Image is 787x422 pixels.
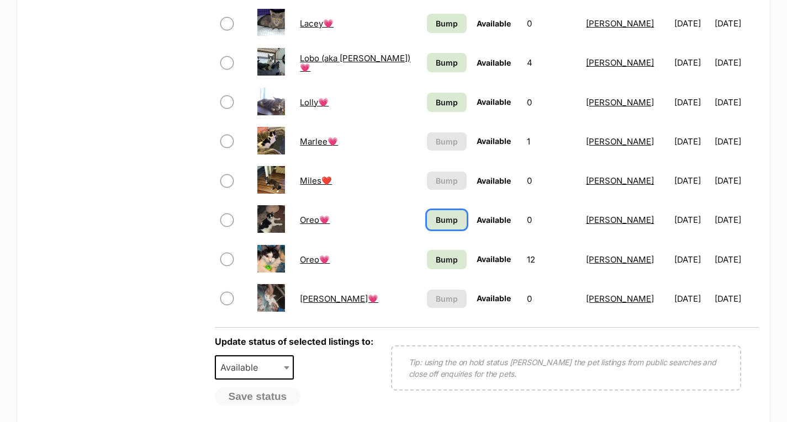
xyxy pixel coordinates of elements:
[477,215,511,225] span: Available
[586,18,654,29] a: [PERSON_NAME]
[477,254,511,264] span: Available
[715,280,758,318] td: [DATE]
[586,215,654,225] a: [PERSON_NAME]
[670,241,713,279] td: [DATE]
[215,388,301,405] button: Save status
[216,360,269,375] span: Available
[586,175,654,186] a: [PERSON_NAME]
[522,44,581,82] td: 4
[522,162,581,200] td: 0
[427,132,467,151] button: Bump
[522,280,581,318] td: 0
[670,280,713,318] td: [DATE]
[427,210,467,229] a: Bump
[522,4,581,42] td: 0
[436,136,458,147] span: Bump
[300,215,330,225] a: Oreo💗
[427,250,467,269] a: Bump
[436,18,458,29] span: Bump
[670,162,713,200] td: [DATE]
[522,201,581,239] td: 0
[427,53,467,72] a: Bump
[436,97,458,108] span: Bump
[300,18,334,29] a: Lacey💗
[670,4,713,42] td: [DATE]
[436,293,458,305] span: Bump
[409,356,723,380] p: Tip: using the on hold status [PERSON_NAME] the pet listings from public searches and close off e...
[436,175,458,186] span: Bump
[477,58,511,67] span: Available
[522,122,581,161] td: 1
[257,88,285,115] img: Lolly💗
[670,122,713,161] td: [DATE]
[215,336,373,347] label: Update status of selected listings to:
[670,201,713,239] td: [DATE]
[427,172,467,190] button: Bump
[300,254,330,265] a: Oreo💗
[300,53,410,73] a: Lobo (aka [PERSON_NAME])💗
[586,57,654,68] a: [PERSON_NAME]
[436,254,458,265] span: Bump
[300,175,332,186] a: Miles❤️
[715,4,758,42] td: [DATE]
[477,19,511,28] span: Available
[522,83,581,121] td: 0
[300,136,338,147] a: Marlee💗
[477,97,511,106] span: Available
[715,201,758,239] td: [DATE]
[477,136,511,146] span: Available
[436,214,458,226] span: Bump
[586,97,654,108] a: [PERSON_NAME]
[715,241,758,279] td: [DATE]
[215,355,294,380] span: Available
[427,14,467,33] a: Bump
[715,162,758,200] td: [DATE]
[477,293,511,303] span: Available
[300,97,329,108] a: Lolly💗
[427,93,467,112] a: Bump
[477,176,511,185] span: Available
[715,44,758,82] td: [DATE]
[670,83,713,121] td: [DATE]
[436,57,458,68] span: Bump
[715,83,758,121] td: [DATE]
[586,254,654,265] a: [PERSON_NAME]
[586,136,654,147] a: [PERSON_NAME]
[715,122,758,161] td: [DATE]
[670,44,713,82] td: [DATE]
[427,290,467,308] button: Bump
[586,293,654,304] a: [PERSON_NAME]
[300,293,378,304] a: [PERSON_NAME]💗
[522,241,581,279] td: 12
